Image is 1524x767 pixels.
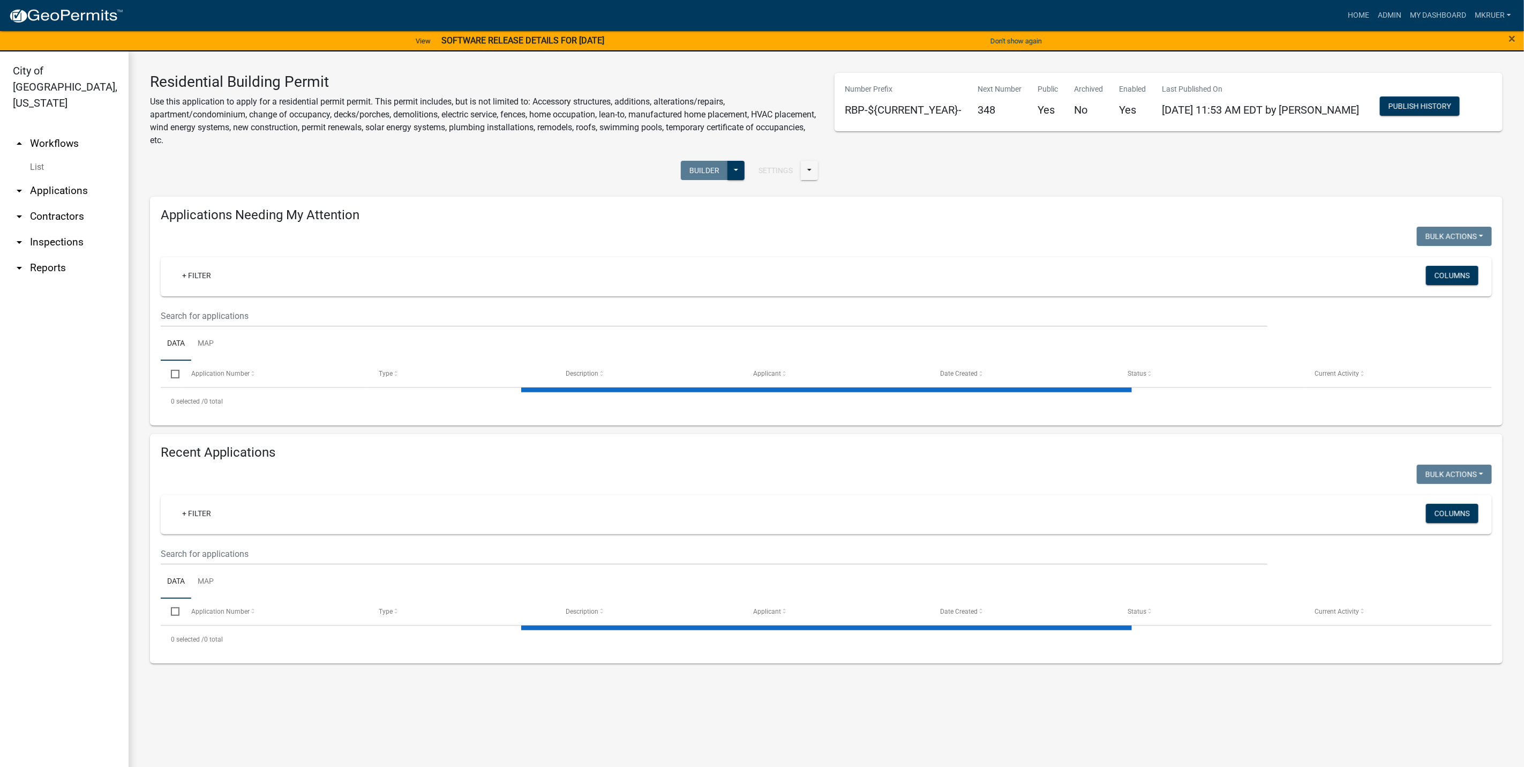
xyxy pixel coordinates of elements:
[986,32,1046,50] button: Don't show again
[192,608,250,615] span: Application Number
[161,388,1492,415] div: 0 total
[1315,608,1360,615] span: Current Activity
[181,599,369,624] datatable-header-cell: Application Number
[1162,84,1360,95] p: Last Published On
[192,370,250,377] span: Application Number
[171,636,204,643] span: 0 selected /
[978,103,1022,116] h5: 348
[753,608,781,615] span: Applicant
[566,608,599,615] span: Description
[1417,465,1492,484] button: Bulk Actions
[1128,370,1146,377] span: Status
[161,626,1492,653] div: 0 total
[1373,5,1406,26] a: Admin
[1128,608,1146,615] span: Status
[845,84,962,95] p: Number Prefix
[181,361,369,386] datatable-header-cell: Application Number
[750,161,801,180] button: Settings
[1120,84,1146,95] p: Enabled
[1470,5,1515,26] a: mkruer
[1075,84,1103,95] p: Archived
[1038,84,1058,95] p: Public
[1315,370,1360,377] span: Current Activity
[1509,31,1516,46] span: ×
[161,565,191,599] a: Data
[1162,103,1360,116] span: [DATE] 11:53 AM EDT by [PERSON_NAME]
[941,370,978,377] span: Date Created
[13,210,26,223] i: arrow_drop_down
[1304,361,1492,386] datatable-header-cell: Current Activity
[174,504,220,523] a: + Filter
[379,370,393,377] span: Type
[161,599,181,624] datatable-header-cell: Select
[13,262,26,274] i: arrow_drop_down
[1038,103,1058,116] h5: Yes
[411,32,435,50] a: View
[1509,32,1516,45] button: Close
[743,599,930,624] datatable-header-cell: Applicant
[978,84,1022,95] p: Next Number
[681,161,728,180] button: Builder
[161,543,1267,565] input: Search for applications
[1120,103,1146,116] h5: Yes
[1380,96,1460,116] button: Publish History
[1380,102,1460,111] wm-modal-confirm: Workflow Publish History
[161,327,191,361] a: Data
[191,565,220,599] a: Map
[161,207,1492,223] h4: Applications Needing My Attention
[941,608,978,615] span: Date Created
[379,608,393,615] span: Type
[1343,5,1373,26] a: Home
[369,361,556,386] datatable-header-cell: Type
[174,266,220,285] a: + Filter
[161,361,181,386] datatable-header-cell: Select
[930,599,1117,624] datatable-header-cell: Date Created
[753,370,781,377] span: Applicant
[555,599,743,624] datatable-header-cell: Description
[1406,5,1470,26] a: My Dashboard
[1075,103,1103,116] h5: No
[555,361,743,386] datatable-header-cell: Description
[1117,361,1305,386] datatable-header-cell: Status
[13,236,26,249] i: arrow_drop_down
[1426,504,1478,523] button: Columns
[1304,599,1492,624] datatable-header-cell: Current Activity
[191,327,220,361] a: Map
[743,361,930,386] datatable-header-cell: Applicant
[566,370,599,377] span: Description
[1417,227,1492,246] button: Bulk Actions
[171,398,204,405] span: 0 selected /
[150,95,819,147] p: Use this application to apply for a residential permit permit. This permit includes, but is not l...
[150,73,819,91] h3: Residential Building Permit
[845,103,962,116] h5: RBP-${CURRENT_YEAR}-
[13,137,26,150] i: arrow_drop_up
[1117,599,1305,624] datatable-header-cell: Status
[441,35,604,46] strong: SOFTWARE RELEASE DETAILS FOR [DATE]
[13,184,26,197] i: arrow_drop_down
[369,599,556,624] datatable-header-cell: Type
[161,445,1492,460] h4: Recent Applications
[930,361,1117,386] datatable-header-cell: Date Created
[161,305,1267,327] input: Search for applications
[1426,266,1478,285] button: Columns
